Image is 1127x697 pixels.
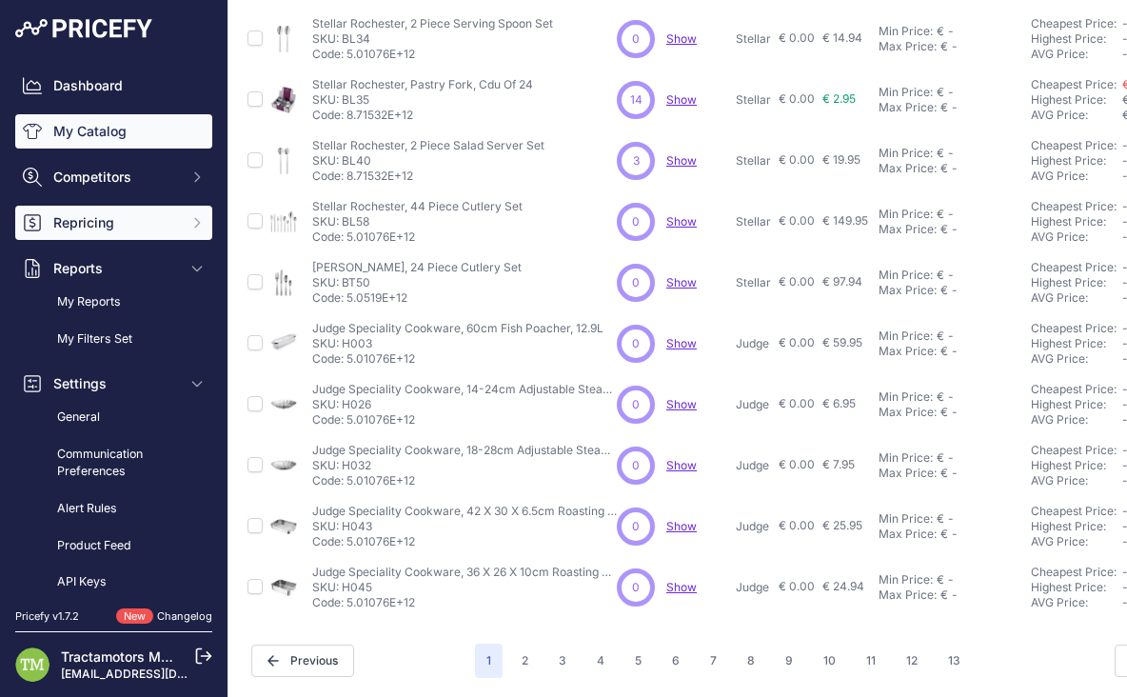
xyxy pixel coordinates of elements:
button: Go to page 7 [699,644,728,678]
p: Judge [736,519,771,534]
span: 0 [632,457,640,474]
span: € 0.00 [779,457,815,471]
div: € [937,146,944,161]
p: Code: 5.01076E+12 [312,351,603,367]
p: Judge Speciality Cookware, 14-24cm Adjustable Steamer [312,382,617,397]
a: My Reports [15,286,212,319]
p: [PERSON_NAME], 24 Piece Cutlery Set [312,260,522,275]
span: € 0.00 [779,30,815,45]
div: Max Price: [879,587,937,603]
a: Cheapest Price: [1031,77,1117,91]
span: € 0.00 [779,152,815,167]
span: 0 [632,213,640,230]
a: Changelog [157,609,212,623]
button: Competitors [15,160,212,194]
p: Stellar [736,214,771,229]
p: SKU: BL40 [312,153,544,169]
span: € 0.00 [779,579,815,593]
div: € [940,222,948,237]
div: Min Price: [879,511,933,527]
span: Settings [53,374,178,393]
div: Min Price: [879,450,933,466]
div: € [940,587,948,603]
div: - [944,389,954,405]
div: € [940,283,948,298]
p: Judge [736,397,771,412]
div: € [937,450,944,466]
a: Show [666,92,697,107]
span: Show [666,458,697,472]
p: Stellar Rochester, 2 Piece Salad Server Set [312,138,544,153]
div: AVG Price: [1031,534,1122,549]
span: Show [666,214,697,229]
a: Cheapest Price: [1031,138,1117,152]
p: Stellar Rochester, 2 Piece Serving Spoon Set [312,16,553,31]
span: Competitors [53,168,178,187]
div: AVG Price: [1031,229,1122,245]
div: € [937,389,944,405]
div: Highest Price: [1031,153,1122,169]
p: SKU: H003 [312,336,603,351]
span: Show [666,31,697,46]
span: € 14.94 [822,30,862,45]
p: SKU: H043 [312,519,617,534]
a: My Filters Set [15,323,212,356]
span: New [116,608,153,625]
div: € [940,100,948,115]
span: € 6.95 [822,396,856,410]
div: Max Price: [879,39,937,54]
span: € 7.95 [822,457,855,471]
p: Judge [736,336,771,351]
span: € 25.95 [822,518,862,532]
p: Code: 5.01076E+12 [312,229,523,245]
div: - [948,39,958,54]
span: Reports [53,259,178,278]
span: 0 [632,335,640,352]
span: € 59.95 [822,335,862,349]
span: Show [666,397,697,411]
p: Code: 5.01076E+12 [312,595,617,610]
p: SKU: H026 [312,397,617,412]
div: AVG Price: [1031,47,1122,62]
div: Min Price: [879,389,933,405]
a: API Keys [15,566,212,599]
div: Highest Price: [1031,336,1122,351]
div: - [944,329,954,344]
a: General [15,401,212,434]
a: Cheapest Price: [1031,199,1117,213]
div: Max Price: [879,283,937,298]
div: AVG Price: [1031,412,1122,428]
a: Show [666,275,697,289]
span: 3 [633,152,640,169]
button: Go to page 10 [812,644,847,678]
button: Go to page 2 [510,644,540,678]
span: € 24.94 [822,579,864,593]
div: € [937,572,944,587]
p: Code: 8.71532E+12 [312,108,533,123]
a: Show [666,336,697,350]
div: Highest Price: [1031,519,1122,534]
div: - [944,146,954,161]
div: Highest Price: [1031,214,1122,229]
button: Go to page 9 [774,644,804,678]
p: Code: 5.01076E+12 [312,534,617,549]
span: € 0.00 [779,213,815,228]
div: - [948,527,958,542]
a: Dashboard [15,69,212,103]
span: 1 [475,644,503,678]
div: € [940,527,948,542]
span: € 0.00 [779,396,815,410]
a: Cheapest Price: [1031,321,1117,335]
div: - [948,587,958,603]
div: Max Price: [879,344,937,359]
div: Min Price: [879,329,933,344]
a: Show [666,580,697,594]
button: Go to page 3 [547,644,578,678]
p: Code: 5.0519E+12 [312,290,522,306]
span: 0 [632,274,640,291]
button: Go to page 6 [661,644,691,678]
button: Repricing [15,206,212,240]
div: € [937,268,944,283]
span: € 0.00 [779,91,815,106]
